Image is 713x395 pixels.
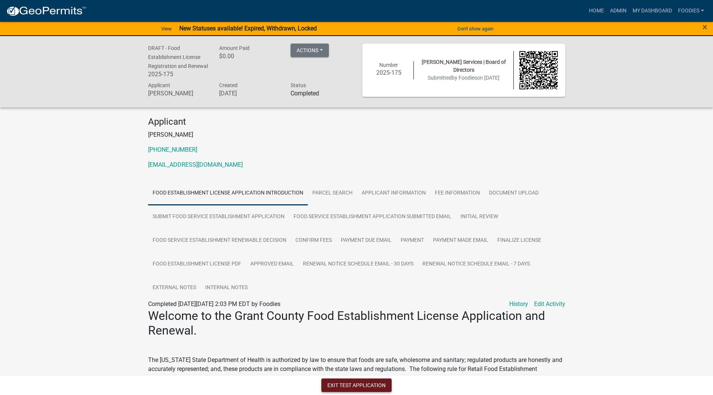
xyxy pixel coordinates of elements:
a: Applicant Information [357,181,430,205]
a: Submit Food Service Establishment Application [148,205,289,229]
a: Document Upload [484,181,543,205]
span: Completed [DATE][DATE] 2:03 PM EDT by Foodies [148,300,280,308]
a: Payment made Email [428,229,493,253]
span: Applicant [148,82,170,88]
a: Renewal Notice Schedule Email - 30 Days [298,252,418,276]
h6: [DATE] [219,90,279,97]
a: Foodies [675,4,707,18]
a: Finalize License [493,229,546,253]
a: Approved Email [246,252,298,276]
span: Submitted on [DATE] [428,75,500,81]
h6: 2025-175 [148,71,208,78]
img: QR code [519,51,558,89]
h2: Welcome to the Grant County Food Establishment License Application and Renewal. [148,309,565,338]
a: Initial Review [456,205,503,229]
h6: 2025-175 [370,69,408,76]
span: Status [291,82,306,88]
a: [PHONE_NUMBER] [148,146,197,153]
button: Don't show again [454,23,497,35]
a: Payment Due Email [336,229,396,253]
p: [PERSON_NAME] [148,130,565,139]
strong: New Statuses available! Expired, Withdrawn, Locked [179,25,317,32]
button: Actions [291,44,329,57]
a: Renewal Notice Schedule Email - 7 Days [418,252,534,276]
a: Edit Activity [534,300,565,309]
a: Internal Notes [201,276,252,300]
h6: $0.00 [219,53,279,60]
strong: Completed [291,90,319,97]
a: Home [586,4,607,18]
a: History [509,300,528,309]
span: Number [379,62,398,68]
button: Exit Test Application [321,378,392,392]
span: Amount Paid [219,45,250,51]
button: Close [702,23,707,32]
h4: Applicant [148,116,565,127]
a: Payment [396,229,428,253]
a: Confirm Fees [291,229,336,253]
a: Food Service Establishment Renewable Decision [148,229,291,253]
a: External Notes [148,276,201,300]
span: × [702,22,707,32]
span: [PERSON_NAME] Services | Board of Directors [422,59,506,73]
a: Food Establishment License Application Introduction [148,181,308,205]
a: Food Establishment License PDF [148,252,246,276]
a: My Dashboard [630,4,675,18]
span: by Foodies [452,75,477,81]
a: Food Service Establishment Application Submitted Email [289,205,456,229]
a: [EMAIL_ADDRESS][DOMAIN_NAME] [148,161,243,168]
span: Created [219,82,238,88]
span: DRAFT - Food Establishment License Registration and Renewal [148,45,208,69]
h6: [PERSON_NAME] [148,90,208,97]
a: Fee Information [430,181,484,205]
p: The [US_STATE] State Department of Health is authorized by law to ensure that foods are safe, who... [148,356,565,383]
a: Admin [607,4,630,18]
a: View [158,23,175,35]
a: Parcel search [308,181,357,205]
